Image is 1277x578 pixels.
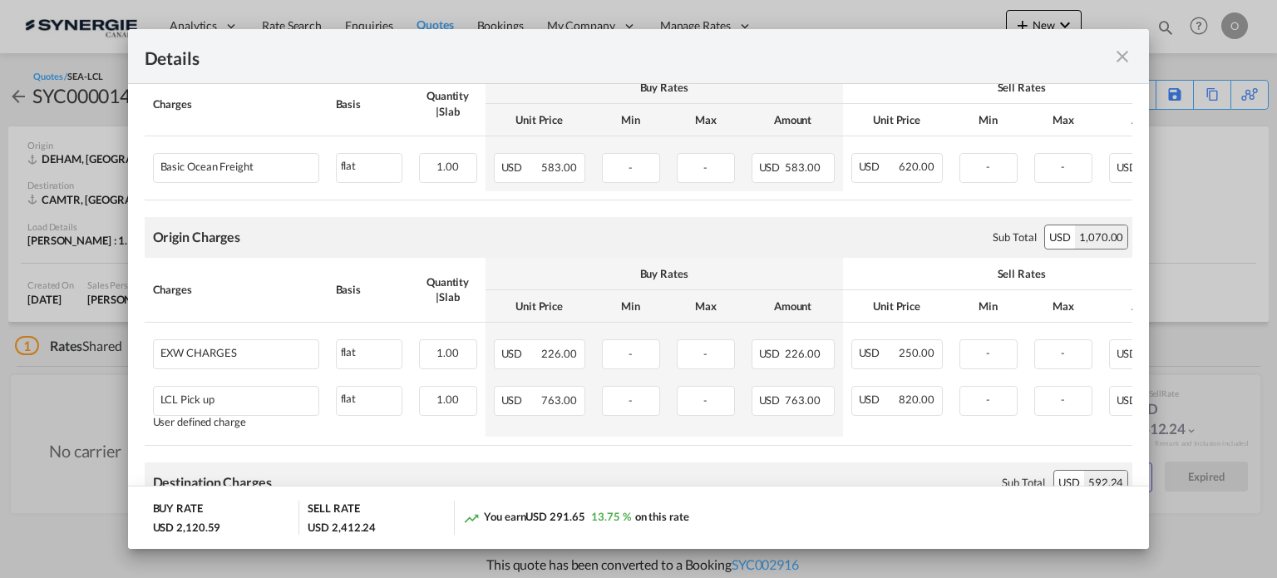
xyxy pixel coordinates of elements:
span: 1.00 [436,346,459,359]
span: USD [501,347,540,360]
span: USD [501,161,540,174]
div: 1,070.00 [1075,225,1127,249]
th: Min [951,104,1026,136]
div: User defined charge [153,416,319,428]
div: Sell Rates [851,266,1192,281]
span: USD 291.65 [525,510,584,523]
th: Amount [1101,290,1201,323]
div: Details [145,46,1034,67]
p: Pick-up location : [STREET_ADDRESS] [17,129,970,146]
th: Amount [743,104,843,136]
th: Min [594,104,668,136]
span: USD [759,161,783,174]
span: - [629,393,633,407]
div: flat [337,340,402,361]
strong: Origin Charges: [17,102,98,115]
div: USD 2,120.59 [153,520,221,535]
div: USD [1054,471,1084,494]
span: USD [1117,347,1138,360]
div: You earn on this rate [463,509,688,526]
div: Basic Ocean Freight [160,161,254,173]
span: 583.00 [541,161,576,174]
span: 13.75 % [591,510,630,523]
div: USD [1045,225,1075,249]
div: Sub Total [1002,475,1045,490]
th: Max [668,290,743,323]
span: USD [1117,393,1138,407]
div: SELL RATE [308,501,359,520]
span: USD [859,160,897,173]
span: 620.00 [899,160,934,173]
th: Min [951,290,1026,323]
div: Origin Charges [153,228,241,246]
span: - [629,161,633,174]
span: USD [759,347,783,360]
span: 763.00 [541,393,576,407]
strong: Cargo details [17,18,85,31]
div: flat [337,154,402,175]
span: - [986,346,990,359]
th: Max [1026,290,1101,323]
span: 226.00 [785,347,820,360]
div: Sell Rates [851,80,1192,95]
p: 2 crates - 274x122x103 cm, 580 kg each - [17,45,970,62]
p: 1 hour free for loading (unloading), 125.00$ / per extra hour Subject to VGM weighing and transmi... [17,157,970,209]
div: Quantity | Slab [419,274,477,304]
span: - [986,160,990,173]
body: Editor, editor5 [17,17,970,34]
span: USD [1117,161,1138,174]
th: Max [668,104,743,136]
strong: Not Stackable [219,47,290,59]
span: 583.00 [785,161,820,174]
th: Amount [1101,104,1201,136]
span: - [703,393,708,407]
span: - [986,393,990,406]
p: Based on Kras Logisticsc: [URL][DOMAIN_NAME] [17,17,970,34]
th: Unit Price [843,104,951,136]
th: Unit Price [486,290,594,323]
md-icon: icon-trending-up [463,510,480,526]
div: Sub Total [993,230,1036,245]
span: 1.00 [436,160,459,173]
th: Max [1026,104,1101,136]
span: - [1061,160,1065,173]
div: Basis [336,282,402,297]
span: - [703,161,708,174]
div: EXW CHARGES [160,347,237,359]
span: - [703,347,708,360]
div: Destination Charges [153,473,272,492]
div: Buy Rates [494,266,835,281]
span: 1.00 [436,393,459,406]
body: Editor, editor6 [17,17,970,62]
div: Buy Rates [494,80,835,95]
md-icon: icon-close fg-AAA8AD m-0 cursor [1112,47,1132,67]
div: USD 2,412.24 [308,520,376,535]
div: Basis [336,96,402,111]
div: 592.24 [1084,471,1127,494]
span: 820.00 [899,393,934,406]
span: USD [859,393,897,406]
span: USD [859,346,897,359]
th: Amount [743,290,843,323]
div: Charges [153,96,319,111]
span: 250.00 [899,346,934,359]
span: 763.00 [785,393,820,407]
md-dialog: Port of Loading ... [128,29,1150,550]
p: Bourret: [URL][DOMAIN_NAME] [17,45,970,62]
div: LCL Pick up [160,393,214,406]
span: USD [501,393,540,407]
span: - [629,347,633,360]
div: BUY RATE [153,501,203,520]
th: Min [594,290,668,323]
div: Charges [153,282,319,297]
span: USD [759,393,783,407]
div: flat [337,387,402,408]
span: - [1061,393,1065,406]
span: 226.00 [541,347,576,360]
p: ----------------------------------------------- [17,73,970,91]
span: - [1061,346,1065,359]
th: Unit Price [486,104,594,136]
th: Unit Price [843,290,951,323]
div: Quantity | Slab [419,88,477,118]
